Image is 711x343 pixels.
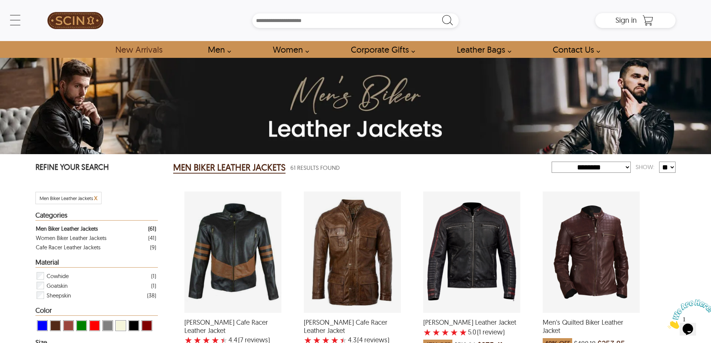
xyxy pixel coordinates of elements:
[36,271,156,281] div: Filter Cowhide Men Biker Leather Jackets
[35,259,158,268] div: Heading Filter Men Biker Leather Jackets by Material
[35,4,115,37] a: SCIN
[76,320,87,331] div: View Green Men Biker Leather Jackets
[35,162,158,174] p: REFINE YOUR SEARCH
[3,3,6,9] span: 1
[36,290,156,300] div: Filter Sheepskin Men Biker Leather Jackets
[264,41,313,58] a: Shop Women Leather Jackets
[631,160,659,174] div: Show:
[481,328,503,336] span: review
[173,160,552,175] div: Men Biker Leather Jackets 61 Results Found
[150,243,156,252] div: ( 9 )
[47,4,103,37] img: SCIN
[615,18,637,24] a: Sign in
[36,243,100,252] div: Cafe Racer Leather Jackets
[107,41,171,58] a: Shop New Arrivals
[47,281,68,290] span: Goatskin
[36,233,106,243] div: Women Biker Leather Jackets
[36,224,156,233] a: Filter Men Biker Leather Jackets
[141,320,152,331] div: View Maroon Men Biker Leather Jackets
[94,193,97,202] span: x
[89,320,100,331] div: View Red Men Biker Leather Jackets
[450,328,458,336] label: 4 rating
[128,320,139,331] div: View Black Men Biker Leather Jackets
[148,224,156,233] div: ( 61 )
[35,212,158,221] div: Heading Filter Men Biker Leather Jackets by Categories
[304,318,401,334] span: Keith Cafe Racer Leather Jacket
[173,162,286,174] h2: MEN BIKER LEATHER JACKETS
[148,233,156,243] div: ( 41 )
[184,318,281,334] span: Archer Cafe Racer Leather Jacket
[151,271,156,281] div: ( 1 )
[459,328,467,336] label: 5 rating
[543,318,640,334] span: Men's Quilted Biker Leather Jacket
[115,320,126,331] div: View Beige Men Biker Leather Jackets
[47,290,71,300] span: Sheepskin
[147,291,156,300] div: ( 38 )
[50,320,61,331] div: View Brown ( Brand Color ) Men Biker Leather Jackets
[199,41,235,58] a: shop men's leather jackets
[342,41,419,58] a: Shop Leather Corporate Gifts
[37,320,48,331] div: View Blue Men Biker Leather Jackets
[94,195,97,201] a: Cancel Filter
[63,320,74,331] div: View Cognac Men Biker Leather Jackets
[477,328,505,336] span: )
[665,296,711,332] iframe: chat widget
[40,195,93,201] span: Filter Men Biker Leather Jackets
[441,328,449,336] label: 3 rating
[36,243,156,252] a: Filter Cafe Racer Leather Jackets
[3,3,49,32] img: Chat attention grabber
[35,307,158,316] div: Heading Filter Men Biker Leather Jackets by Color
[423,318,520,327] span: Caleb Biker Leather Jacket
[290,163,340,172] span: 61 Results Found
[640,15,655,26] a: Shopping Cart
[423,328,431,336] label: 1 rating
[47,271,69,281] span: Cowhide
[102,320,113,331] div: View Grey Men Biker Leather Jackets
[36,224,98,233] div: Men Biker Leather Jackets
[151,281,156,290] div: ( 1 )
[615,15,637,25] span: Sign in
[544,41,604,58] a: contact-us
[36,233,156,243] a: Filter Women Biker Leather Jackets
[432,328,440,336] label: 2 rating
[468,328,476,336] label: 5.0
[477,328,481,336] span: (1
[448,41,515,58] a: Shop Leather Bags
[36,281,156,290] div: Filter Goatskin Men Biker Leather Jackets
